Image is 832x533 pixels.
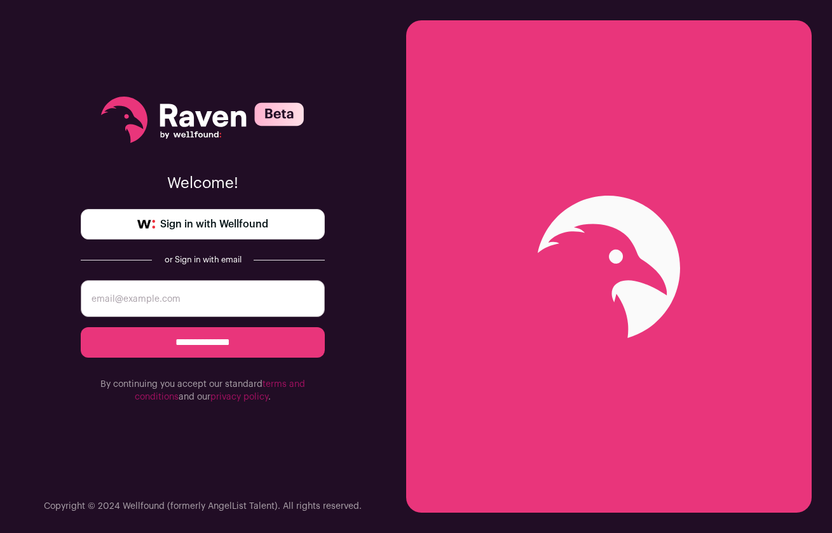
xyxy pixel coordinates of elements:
p: Copyright © 2024 Wellfound (formerly AngelList Talent). All rights reserved. [44,500,362,513]
div: or Sign in with email [162,255,243,265]
img: wellfound-symbol-flush-black-fb3c872781a75f747ccb3a119075da62bfe97bd399995f84a933054e44a575c4.png [137,220,155,229]
p: Welcome! [81,173,325,194]
span: Sign in with Wellfound [160,217,268,232]
a: privacy policy [210,393,268,401]
p: By continuing you accept our standard and our . [81,378,325,403]
input: email@example.com [81,280,325,317]
a: Sign in with Wellfound [81,209,325,240]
